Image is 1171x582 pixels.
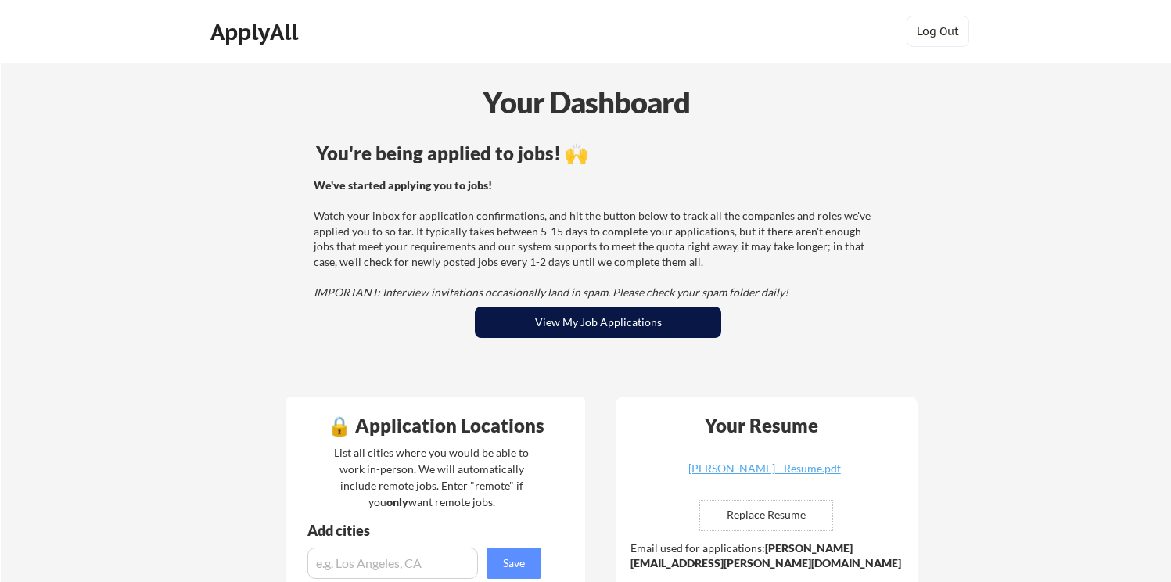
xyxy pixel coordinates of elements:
[2,80,1171,124] div: Your Dashboard
[684,416,839,435] div: Your Resume
[671,463,857,474] div: [PERSON_NAME] - Resume.pdf
[210,19,303,45] div: ApplyAll
[475,307,721,338] button: View My Job Applications
[314,178,878,300] div: Watch your inbox for application confirmations, and hit the button below to track all the compani...
[630,541,901,570] strong: [PERSON_NAME][EMAIL_ADDRESS][PERSON_NAME][DOMAIN_NAME]
[324,444,539,510] div: List all cities where you would be able to work in-person. We will automatically include remote j...
[314,286,788,299] em: IMPORTANT: Interview invitations occasionally land in spam. Please check your spam folder daily!
[307,523,545,537] div: Add cities
[307,548,478,579] input: e.g. Los Angeles, CA
[386,495,408,508] strong: only
[907,16,969,47] button: Log Out
[290,416,581,435] div: 🔒 Application Locations
[316,144,880,163] div: You're being applied to jobs! 🙌
[487,548,541,579] button: Save
[314,178,492,192] strong: We've started applying you to jobs!
[671,463,857,487] a: [PERSON_NAME] - Resume.pdf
